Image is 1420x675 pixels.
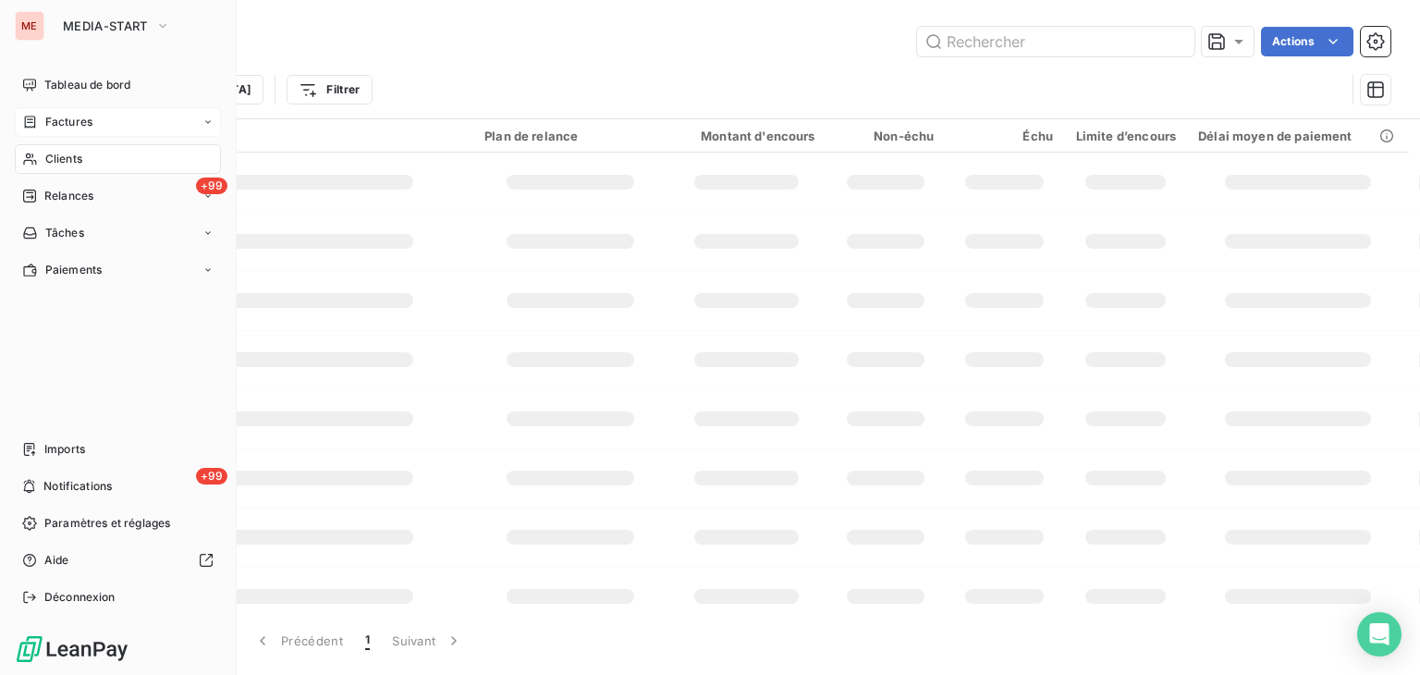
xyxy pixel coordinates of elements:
[45,262,102,278] span: Paiements
[484,129,655,143] div: Plan de relance
[1198,129,1398,143] div: Délai moyen de paiement
[15,11,44,41] div: ME
[44,77,130,93] span: Tableau de bord
[44,515,170,532] span: Paramètres et réglages
[15,634,129,664] img: Logo LeanPay
[354,621,381,660] button: 1
[1261,27,1353,56] button: Actions
[15,546,221,575] a: Aide
[381,621,474,660] button: Suivant
[196,468,227,485] span: +99
[1357,612,1402,657] div: Open Intercom Messenger
[44,589,116,606] span: Déconnexion
[63,18,148,33] span: MEDIA-START
[917,27,1194,56] input: Rechercher
[838,129,935,143] div: Non-échu
[678,129,814,143] div: Montant d'encours
[44,552,69,569] span: Aide
[44,441,85,458] span: Imports
[956,129,1053,143] div: Échu
[365,632,370,650] span: 1
[45,151,82,167] span: Clients
[1075,129,1176,143] div: Limite d’encours
[45,225,84,241] span: Tâches
[44,188,93,204] span: Relances
[43,478,112,495] span: Notifications
[287,75,372,104] button: Filtrer
[242,621,354,660] button: Précédent
[45,114,92,130] span: Factures
[196,178,227,194] span: +99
